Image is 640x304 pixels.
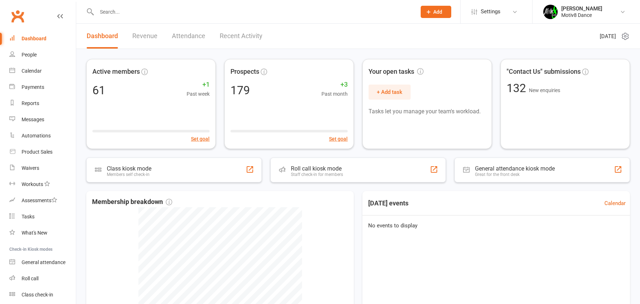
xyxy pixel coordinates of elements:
[369,85,411,100] button: + Add task
[22,292,53,298] div: Class check-in
[92,67,140,77] span: Active members
[475,165,555,172] div: General attendance kiosk mode
[561,5,602,12] div: [PERSON_NAME]
[132,24,157,49] a: Revenue
[230,85,250,96] div: 179
[220,24,262,49] a: Recent Activity
[107,165,151,172] div: Class kiosk mode
[22,214,35,219] div: Tasks
[362,197,414,210] h3: [DATE] events
[22,198,57,203] div: Assessments
[9,271,76,287] a: Roll call
[291,165,343,172] div: Roll call kiosk mode
[529,87,560,93] span: New enquiries
[604,199,626,208] a: Calendar
[9,144,76,160] a: Product Sales
[230,67,259,77] span: Prospects
[22,259,65,265] div: General attendance
[92,85,105,96] div: 61
[22,84,44,90] div: Payments
[22,133,51,139] div: Automations
[22,181,43,187] div: Workouts
[187,80,210,90] span: +1
[9,254,76,271] a: General attendance kiosk mode
[22,36,46,41] div: Dashboard
[95,7,411,17] input: Search...
[9,79,76,95] a: Payments
[9,192,76,209] a: Assessments
[481,4,500,20] span: Settings
[9,7,27,25] a: Clubworx
[9,31,76,47] a: Dashboard
[22,230,47,236] div: What's New
[9,209,76,225] a: Tasks
[475,172,555,177] div: Great for the front desk
[507,67,581,77] span: "Contact Us" submissions
[543,5,558,19] img: thumb_image1679272194.png
[22,165,39,171] div: Waivers
[187,90,210,98] span: Past week
[421,6,451,18] button: Add
[9,176,76,192] a: Workouts
[9,128,76,144] a: Automations
[9,225,76,241] a: What's New
[369,107,486,116] p: Tasks let you manage your team's workload.
[561,12,602,18] div: Motiv8 Dance
[9,47,76,63] a: People
[22,276,38,281] div: Roll call
[22,52,37,58] div: People
[9,95,76,112] a: Reports
[9,287,76,303] a: Class kiosk mode
[321,90,348,98] span: Past month
[22,149,52,155] div: Product Sales
[507,81,529,95] span: 132
[321,80,348,90] span: +3
[433,9,442,15] span: Add
[172,24,205,49] a: Attendance
[291,172,343,177] div: Staff check-in for members
[9,112,76,128] a: Messages
[87,24,118,49] a: Dashboard
[191,135,210,143] button: Set goal
[9,160,76,176] a: Waivers
[22,100,39,106] div: Reports
[22,68,42,74] div: Calendar
[9,63,76,79] a: Calendar
[22,117,44,122] div: Messages
[360,215,633,236] div: No events to display
[107,172,151,177] div: Members self check-in
[92,197,172,207] span: Membership breakdown
[600,32,616,41] span: [DATE]
[329,135,348,143] button: Set goal
[369,67,424,77] span: Your open tasks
